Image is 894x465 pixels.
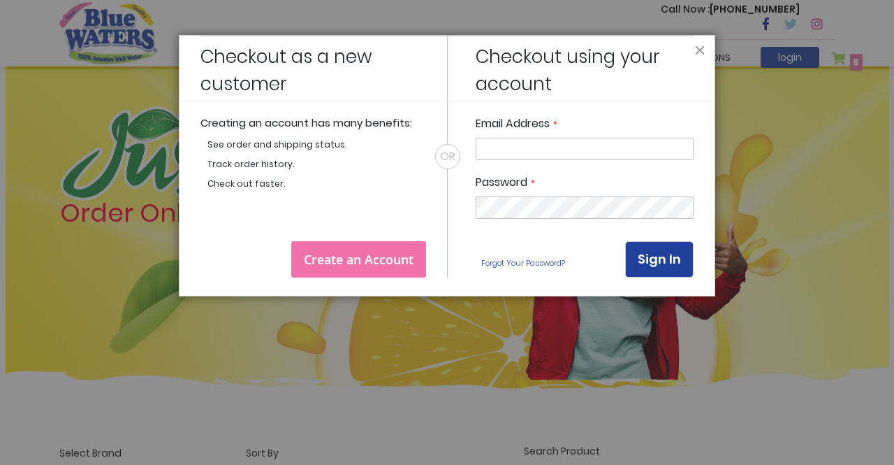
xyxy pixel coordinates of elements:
a: Create an Account [291,241,426,278]
span: Sign In [638,250,681,268]
li: Track order history. [207,158,426,171]
p: Creating an account has many benefits: [200,115,426,131]
span: Forgot Your Password? [481,257,565,269]
li: See order and shipping status. [207,138,426,151]
span: Password [476,174,527,190]
li: Check out faster. [207,178,426,190]
span: Email Address [476,115,550,131]
span: Create an Account [304,251,413,268]
a: Forgot Your Password? [476,252,570,273]
button: Sign In [625,241,694,278]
